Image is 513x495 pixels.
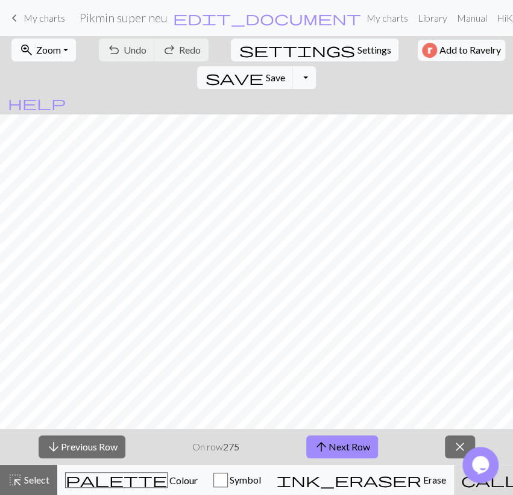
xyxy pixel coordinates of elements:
span: zoom_in [19,42,34,58]
iframe: chat widget [462,447,501,483]
span: Save [265,72,285,83]
span: Select [22,474,49,485]
span: Zoom [36,44,61,55]
span: My charts [24,12,65,23]
a: My charts [362,6,413,30]
span: ink_eraser [277,472,421,488]
span: Add to Ravelry [439,43,501,58]
span: help [8,95,66,111]
span: Settings [357,43,391,57]
button: Erase [269,465,454,495]
span: arrow_upward [314,438,329,455]
button: Next Row [306,435,378,458]
span: keyboard_arrow_left [7,10,22,26]
button: Add to Ravelry [418,40,505,61]
h2: Pikmin super neu [80,11,168,25]
span: edit_document [173,10,361,26]
button: Symbol [206,465,269,495]
a: Library [413,6,452,30]
i: Settings [239,43,354,57]
span: close [453,438,467,455]
a: Manual [452,6,492,30]
span: arrow_downward [46,438,61,455]
button: Colour [57,465,206,495]
strong: 275 [223,441,239,452]
span: save [205,69,263,86]
img: Ravelry [422,43,437,58]
a: My charts [7,8,65,28]
span: palette [66,472,167,488]
span: highlight_alt [8,472,22,488]
span: Symbol [228,474,261,485]
button: Zoom [11,39,76,61]
button: Save [197,66,293,89]
span: Colour [168,475,198,486]
span: Erase [421,474,446,485]
button: SettingsSettings [231,39,398,61]
p: On row [192,440,239,454]
button: Previous Row [39,435,125,458]
span: settings [239,42,354,58]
